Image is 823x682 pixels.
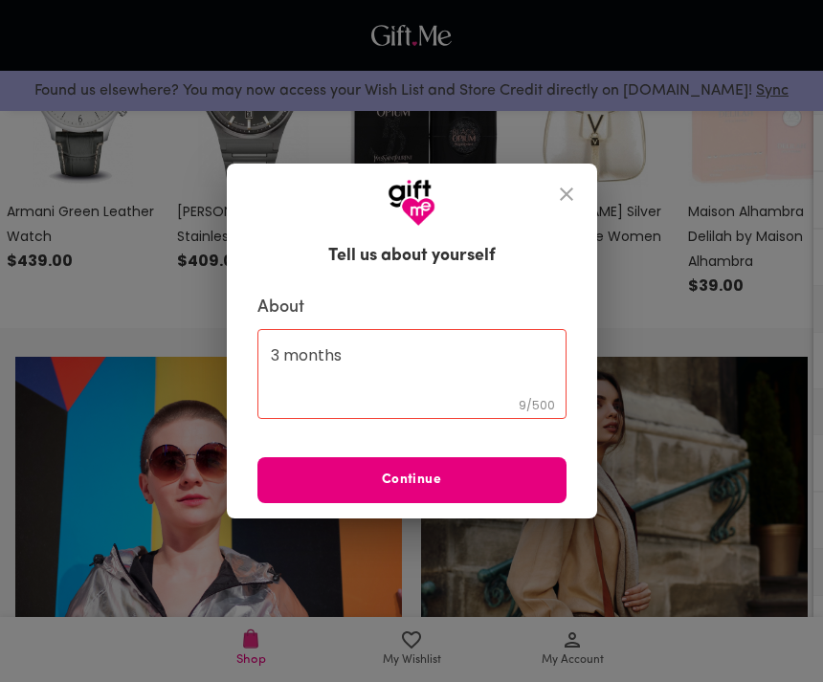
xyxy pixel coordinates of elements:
label: About [257,297,567,319]
button: Continue [257,457,567,503]
h6: Tell us about yourself [328,244,496,270]
span: 9 / 500 [519,397,555,413]
img: GiftMe Logo [388,179,435,227]
textarea: 3 months [271,346,553,401]
button: close [544,171,589,217]
span: Continue [257,470,567,491]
